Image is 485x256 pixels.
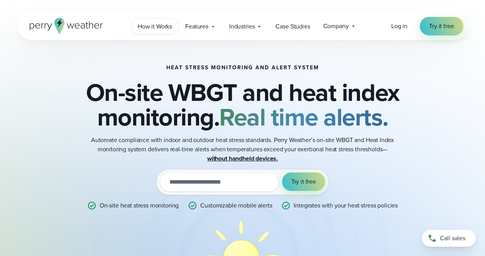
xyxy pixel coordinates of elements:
[138,22,172,31] span: How it Works
[131,18,179,34] a: How it Works
[422,230,476,247] a: Call sales
[282,172,325,191] button: Try it free
[166,65,319,71] h1: Heat Stress Monitoring and Alert System
[275,22,310,31] span: Case Studies
[100,201,179,210] p: On-site heat stress monitoring
[56,80,429,129] h2: On-site WBGT and heat index monitoring.
[391,22,407,30] span: Log in
[207,154,278,163] strong: without handheld devices.
[429,22,454,31] span: Try it free
[291,177,316,186] span: Try it free
[229,22,255,31] span: Industries
[323,22,349,31] span: Company
[219,99,388,135] strong: Real time alerts.
[200,201,272,210] p: Customizable mobile alerts
[269,18,316,34] a: Case Studies
[294,201,398,210] p: Integrates with your heat stress policies
[185,22,208,31] span: Features
[420,17,463,35] a: Try it free
[391,22,407,31] a: Log in
[440,234,465,243] span: Call sales
[88,136,397,163] p: Automate compliance with indoor and outdoor heat stress standards. Perry Weather’s on-site WBGT a...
